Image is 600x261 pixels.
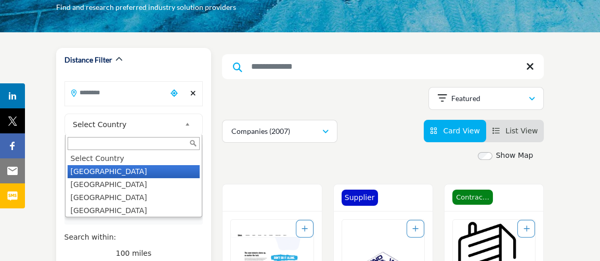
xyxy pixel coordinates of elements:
div: Search within: [64,232,203,243]
a: View Card [430,127,480,135]
a: Add To List [523,225,529,233]
a: Add To List [302,225,308,233]
span: Contractor [452,190,493,205]
input: Search Text [68,137,200,150]
div: Clear search location [186,82,200,105]
input: Search Location [65,82,167,103]
li: [GEOGRAPHIC_DATA] [68,165,200,178]
li: [GEOGRAPHIC_DATA] [68,178,200,191]
li: Card View [424,120,486,142]
li: Select Country [68,152,200,165]
h2: Distance Filter [64,55,112,65]
li: [GEOGRAPHIC_DATA] [68,204,200,217]
button: Featured [428,87,544,110]
li: List View [486,120,544,142]
a: View List [492,127,538,135]
p: Featured [451,93,480,104]
input: Search Keyword [222,54,544,79]
p: Find and research preferred industry solution providers [56,2,236,13]
span: 100 miles [116,249,152,257]
a: Add To List [412,225,419,233]
button: Companies (2007) [222,120,337,143]
p: Companies (2007) [231,126,290,136]
p: Supplier [345,192,375,203]
span: Select Country [73,118,180,131]
div: Choose your current location [167,82,181,105]
label: Show Map [496,150,533,161]
li: [GEOGRAPHIC_DATA] [68,191,200,204]
span: List View [505,127,538,135]
span: Card View [443,127,479,135]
